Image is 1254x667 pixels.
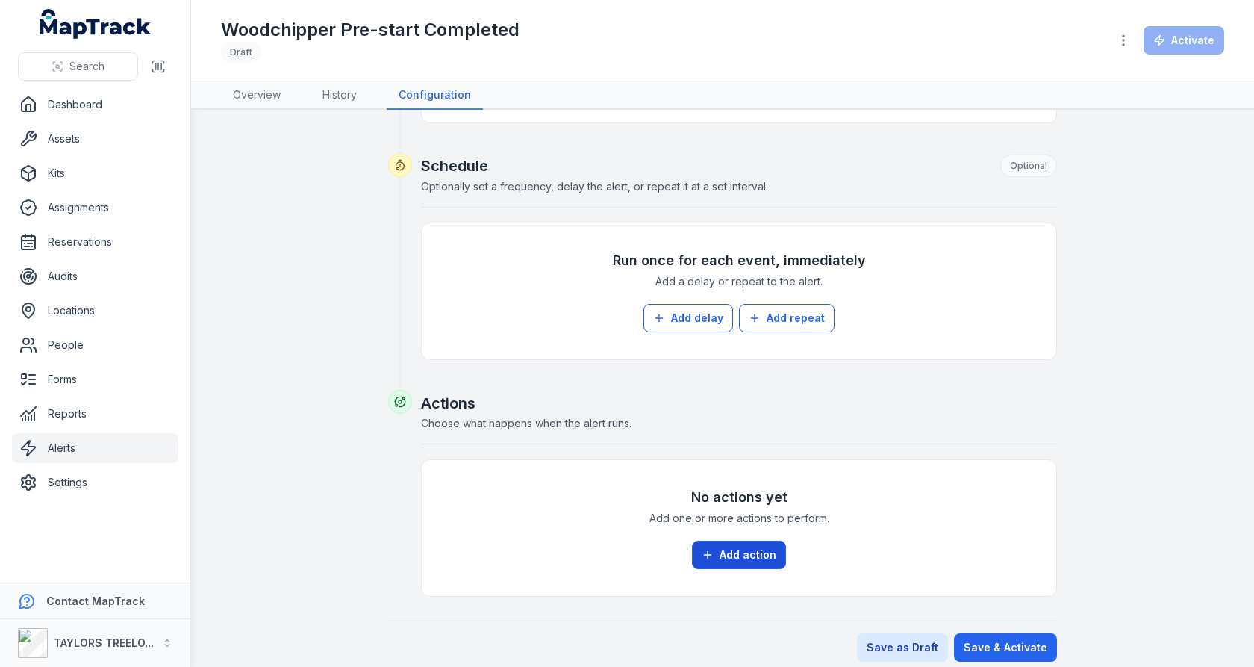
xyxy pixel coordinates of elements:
[12,124,178,154] a: Assets
[221,18,520,42] h1: Woodchipper Pre-start Completed
[12,296,178,326] a: Locations
[643,304,733,332] button: Add delay
[12,433,178,463] a: Alerts
[12,468,178,497] a: Settings
[221,81,293,110] a: Overview
[54,636,178,649] strong: TAYLORS TREELOPPING
[421,155,1057,177] h2: Schedule
[421,393,1057,414] h2: Actions
[12,364,178,394] a: Forms
[12,90,178,120] a: Dashboard
[12,399,178,429] a: Reports
[1000,155,1057,177] div: Optional
[12,193,178,223] a: Assignments
[692,541,786,569] button: Add action
[12,158,178,188] a: Kits
[649,511,829,526] span: Add one or more actions to perform.
[69,59,104,74] span: Search
[655,274,823,289] span: Add a delay or repeat to the alert.
[421,417,631,429] span: Choose what happens when the alert runs.
[12,261,178,291] a: Audits
[40,9,152,39] a: MapTrack
[691,487,787,508] h3: No actions yet
[613,250,866,271] h3: Run once for each event, immediately
[421,180,768,193] span: Optionally set a frequency, delay the alert, or repeat it at a set interval.
[739,304,835,332] button: Add repeat
[12,227,178,257] a: Reservations
[46,595,145,607] strong: Contact MapTrack
[18,52,138,81] button: Search
[857,633,948,662] button: Save as Draft
[12,330,178,360] a: People
[311,81,369,110] a: History
[387,81,483,110] a: Configuration
[954,633,1057,662] button: Save & Activate
[221,42,261,63] div: Draft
